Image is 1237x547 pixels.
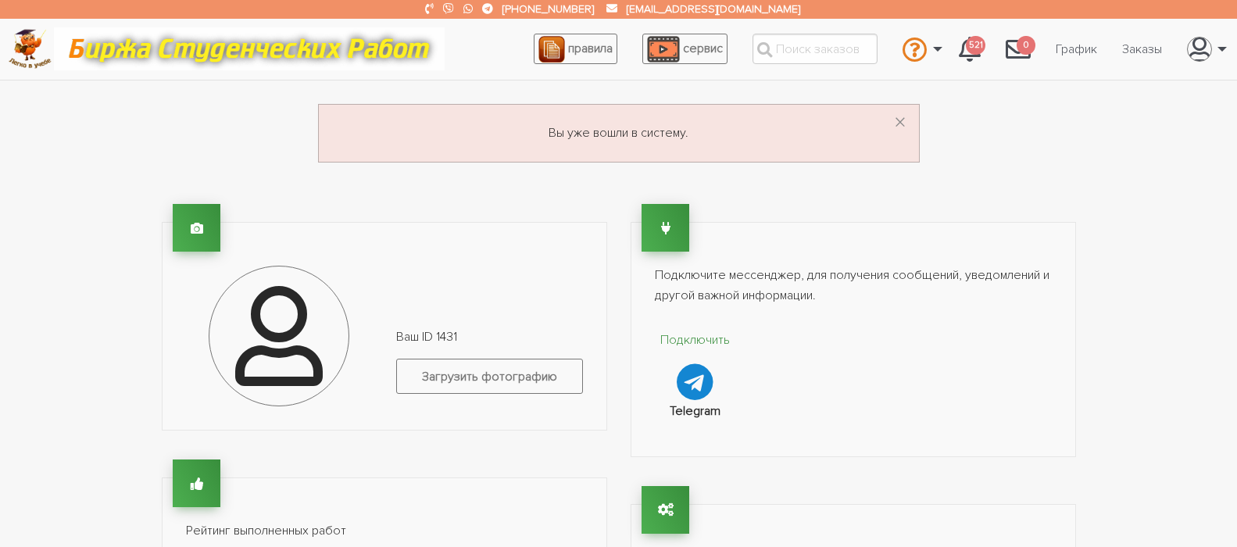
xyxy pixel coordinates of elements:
a: Подключить [655,331,737,400]
img: play_icon-49f7f135c9dc9a03216cfdbccbe1e3994649169d890fb554cedf0eac35a01ba8.png [647,36,680,63]
span: × [894,108,906,138]
span: 521 [966,36,985,55]
span: правила [568,41,613,56]
a: [EMAIL_ADDRESS][DOMAIN_NAME] [627,2,800,16]
a: сервис [642,34,728,64]
a: Заказы [1110,34,1174,64]
a: График [1043,34,1110,64]
img: motto-12e01f5a76059d5f6a28199ef077b1f78e012cfde436ab5cf1d4517935686d32.gif [54,27,445,70]
label: Загрузить фотографию [396,359,583,394]
img: logo-c4363faeb99b52c628a42810ed6dfb4293a56d4e4775eb116515dfe7f33672af.png [9,29,52,69]
img: agreement_icon-feca34a61ba7f3d1581b08bc946b2ec1ccb426f67415f344566775c155b7f62c.png [538,36,565,63]
span: сервис [683,41,723,56]
strong: Telegram [670,403,720,419]
a: 0 [993,28,1043,70]
a: [PHONE_NUMBER] [502,2,594,16]
button: Dismiss alert [894,111,906,136]
span: 0 [1017,36,1035,55]
div: Ваш ID 1431 [384,327,595,406]
p: Вы уже вошли в систему. [338,123,900,144]
a: правила [534,34,617,64]
p: Подключите мессенджер, для получения сообщений, уведомлений и другой важной информации. [655,266,1052,306]
p: Рейтинг выполненных работ [186,521,583,542]
p: Подключить [655,331,737,351]
input: Поиск заказов [753,34,878,64]
a: 521 [946,28,993,70]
